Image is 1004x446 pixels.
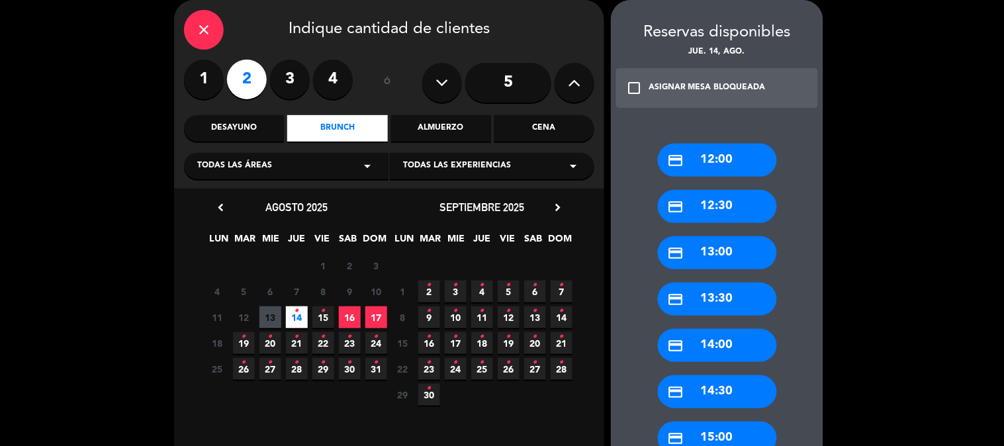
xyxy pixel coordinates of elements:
span: 10 [445,306,467,328]
i: • [427,352,432,373]
span: 4 [471,281,493,302]
i: • [559,300,564,322]
span: 18 [206,332,228,354]
i: • [453,275,458,296]
span: 28 [286,358,308,380]
i: • [533,326,537,347]
span: 6 [524,281,546,302]
span: 1 [312,255,334,277]
span: 14 [286,306,308,328]
label: 1 [184,60,224,99]
span: agosto 2025 [265,201,328,214]
div: Almuerzo [391,115,491,142]
span: LUN [394,231,416,253]
span: 6 [259,281,281,302]
i: • [480,352,484,373]
div: 13:00 [658,236,777,269]
i: credit_card [668,152,684,169]
span: 31 [365,358,387,380]
span: 27 [524,358,546,380]
span: DOM [549,231,570,253]
span: 2 [418,281,440,302]
i: • [347,352,352,373]
span: 21 [551,332,572,354]
span: JUE [286,231,308,253]
i: chevron_right [551,201,565,214]
i: • [533,275,537,296]
span: 25 [206,358,228,380]
span: MIE [260,231,282,253]
span: 20 [524,332,546,354]
span: 30 [418,384,440,406]
span: 23 [418,358,440,380]
span: 19 [233,332,255,354]
i: • [427,326,432,347]
span: Todas las experiencias [403,159,511,173]
span: LUN [208,231,230,253]
span: 13 [259,306,281,328]
span: 26 [498,358,520,380]
span: 17 [445,332,467,354]
i: • [295,326,299,347]
i: credit_card [668,337,684,354]
span: 23 [339,332,361,354]
span: 9 [418,306,440,328]
span: 11 [206,306,228,328]
i: chevron_left [214,201,228,214]
i: • [427,378,432,399]
span: 18 [471,332,493,354]
i: • [480,326,484,347]
span: 14 [551,306,572,328]
i: credit_card [668,384,684,400]
i: • [506,326,511,347]
i: • [295,300,299,322]
span: 16 [418,332,440,354]
span: 11 [471,306,493,328]
i: • [453,352,458,373]
i: • [242,352,246,373]
i: • [506,300,511,322]
span: JUE [471,231,493,253]
div: 12:00 [658,144,777,177]
i: • [559,275,564,296]
span: 15 [392,332,414,354]
i: • [559,326,564,347]
i: • [533,352,537,373]
span: 2 [339,255,361,277]
span: septiembre 2025 [439,201,524,214]
div: Cena [494,115,594,142]
span: SAB [338,231,359,253]
span: SAB [523,231,545,253]
span: 17 [365,306,387,328]
i: • [453,326,458,347]
i: arrow_drop_down [565,158,581,174]
span: 22 [392,358,414,380]
span: 9 [339,281,361,302]
span: 29 [312,358,334,380]
span: 10 [365,281,387,302]
span: 4 [206,281,228,302]
span: 21 [286,332,308,354]
i: credit_card [668,199,684,215]
label: 4 [313,60,353,99]
i: • [268,326,273,347]
span: 8 [312,281,334,302]
span: 5 [498,281,520,302]
span: 25 [471,358,493,380]
span: 19 [498,332,520,354]
span: 12 [233,306,255,328]
span: 29 [392,384,414,406]
div: 14:30 [658,375,777,408]
div: ó [366,60,409,106]
i: • [374,352,379,373]
div: Indique cantidad de clientes [184,10,594,50]
span: 13 [524,306,546,328]
span: MIE [445,231,467,253]
i: • [321,352,326,373]
span: MAR [234,231,256,253]
i: credit_card [668,291,684,308]
span: 26 [233,358,255,380]
span: 1 [392,281,414,302]
i: close [196,22,212,38]
i: • [480,275,484,296]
